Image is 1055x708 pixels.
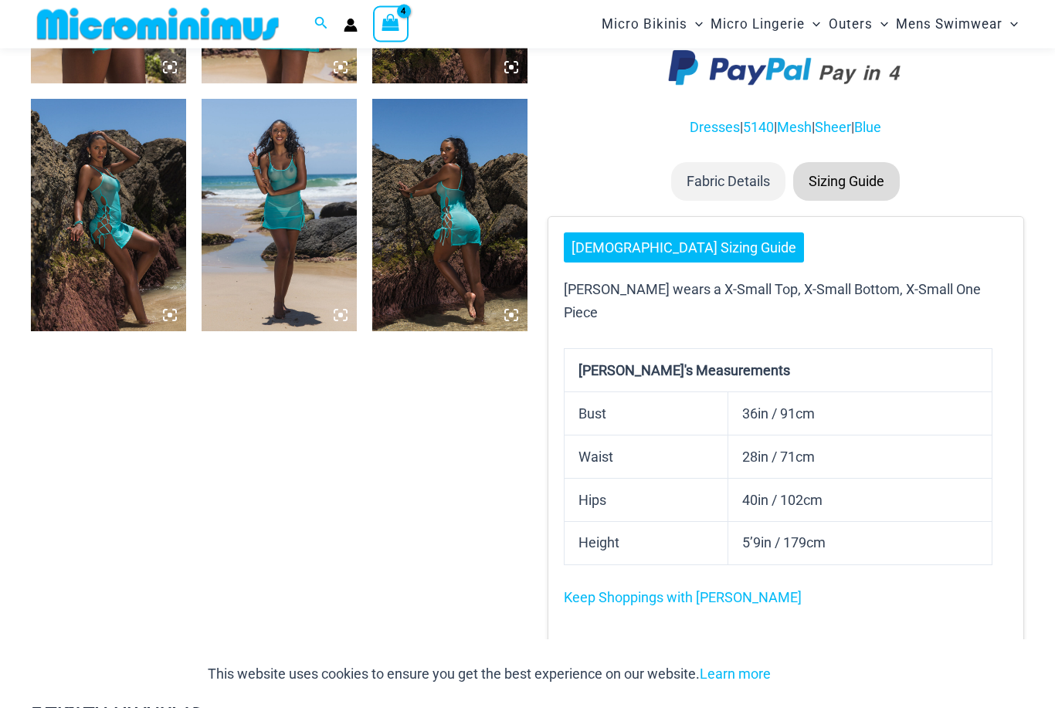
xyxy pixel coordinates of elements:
span: Menu Toggle [873,5,888,44]
a: [DEMOGRAPHIC_DATA] Sizing Guide [564,233,804,264]
li: Sizing Guide [793,163,900,202]
span: Micro Bikinis [602,5,687,44]
img: MM SHOP LOGO FLAT [31,7,285,42]
td: Waist [565,436,728,479]
a: Mens SwimwearMenu ToggleMenu Toggle [892,5,1022,44]
th: [PERSON_NAME]'s Measurements [565,350,992,393]
p: | | | | [548,117,1024,140]
span: Micro Lingerie [711,5,805,44]
a: Dresses [690,120,740,136]
td: 28in / 71cm [728,436,992,479]
span: Menu Toggle [687,5,703,44]
td: 5’9in / 179cm [728,523,992,566]
td: Bust [565,393,728,436]
img: Hot Pursuit Aqua 5140 Dress [372,100,527,332]
span: Menu Toggle [1002,5,1018,44]
a: Sheer [815,120,851,136]
a: Micro LingerieMenu ToggleMenu Toggle [707,5,824,44]
a: Micro BikinisMenu ToggleMenu Toggle [598,5,707,44]
a: Keep Shoppings with [PERSON_NAME] [564,590,802,606]
td: Height [565,523,728,566]
img: Hot Pursuit Aqua 5140 Dress [31,100,186,332]
a: View Shopping Cart, 4 items [373,6,409,42]
span: Mens Swimwear [896,5,1002,44]
span: Menu Toggle [805,5,820,44]
a: Account icon link [344,19,358,32]
td: Hips [565,479,728,523]
a: 5140 [743,120,774,136]
li: Fabric Details [671,163,785,202]
img: Hot Pursuit Aqua 5140 Dress [202,100,357,332]
p: This website uses cookies to ensure you get the best experience on our website. [208,662,771,686]
a: Search icon link [314,15,328,34]
a: Mesh [777,120,812,136]
td: 40in / 102cm [728,479,992,523]
button: Accept [782,655,848,693]
a: Blue [854,120,881,136]
span: Outers [829,5,873,44]
a: OutersMenu ToggleMenu Toggle [825,5,892,44]
p: [PERSON_NAME] wears a X-Small Top, X-Small Bottom, X-Small One Piece [564,279,992,324]
a: Learn more [700,666,771,682]
td: 36in / 91cm [728,393,992,436]
nav: Site Navigation [595,2,1024,46]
